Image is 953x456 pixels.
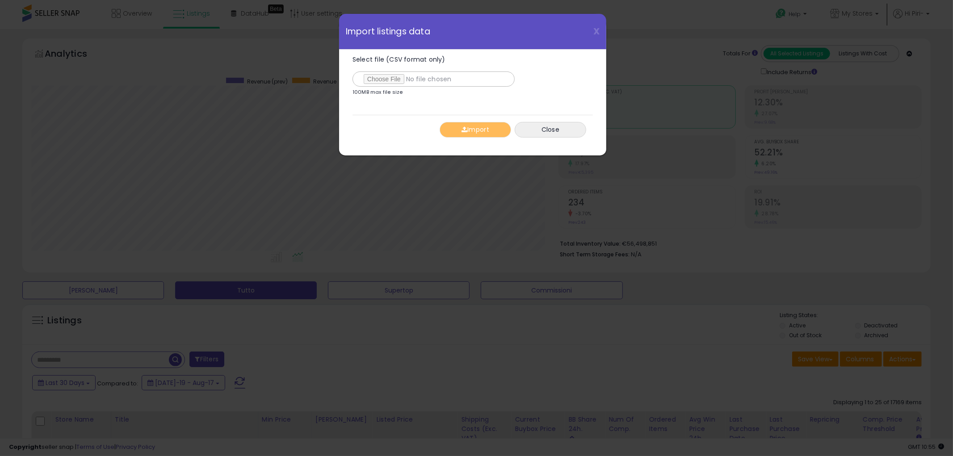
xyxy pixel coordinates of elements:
[353,90,403,95] p: 100MB max file size
[440,122,511,138] button: Import
[346,27,430,36] span: Import listings data
[515,122,586,138] button: Close
[353,55,445,64] span: Select file (CSV format only)
[593,25,600,38] span: X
